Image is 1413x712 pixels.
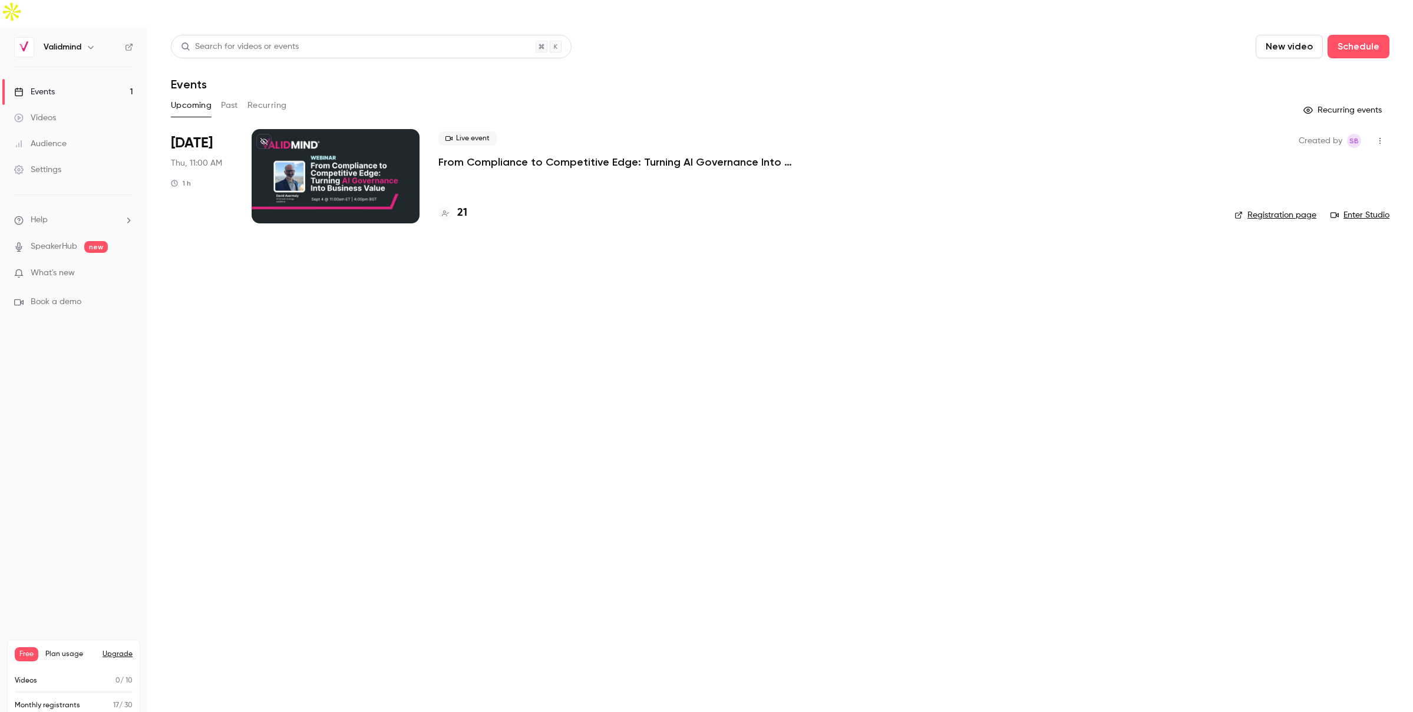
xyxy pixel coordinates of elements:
[45,650,95,659] span: Plan usage
[115,675,133,686] p: / 10
[171,77,207,91] h1: Events
[103,650,133,659] button: Upgrade
[1328,35,1389,58] button: Schedule
[1299,134,1342,148] span: Created by
[438,131,497,146] span: Live event
[1298,101,1389,120] button: Recurring events
[44,41,81,53] h6: Validmind
[438,205,467,221] a: 21
[31,214,48,226] span: Help
[1347,134,1361,148] span: Sarena Brown
[171,157,222,169] span: Thu, 11:00 AM
[15,647,38,661] span: Free
[119,268,133,279] iframe: Noticeable Trigger
[247,96,287,115] button: Recurring
[31,240,77,253] a: SpeakerHub
[1331,209,1389,221] a: Enter Studio
[84,241,108,253] span: new
[1349,134,1359,148] span: SB
[14,138,67,150] div: Audience
[171,179,191,188] div: 1 h
[14,164,61,176] div: Settings
[113,702,119,709] span: 17
[171,96,212,115] button: Upcoming
[15,700,80,711] p: Monthly registrants
[171,134,213,153] span: [DATE]
[438,155,792,169] a: From Compliance to Competitive Edge: Turning AI Governance Into Business Value
[31,267,75,279] span: What's new
[15,675,37,686] p: Videos
[181,41,299,53] div: Search for videos or events
[31,296,81,308] span: Book a demo
[171,129,233,223] div: Sep 4 Thu, 11:00 AM (America/Toronto)
[15,38,34,57] img: Validmind
[457,205,467,221] h4: 21
[1256,35,1323,58] button: New video
[1234,209,1316,221] a: Registration page
[14,214,133,226] li: help-dropdown-opener
[115,677,120,684] span: 0
[14,86,55,98] div: Events
[221,96,238,115] button: Past
[14,112,56,124] div: Videos
[113,700,133,711] p: / 30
